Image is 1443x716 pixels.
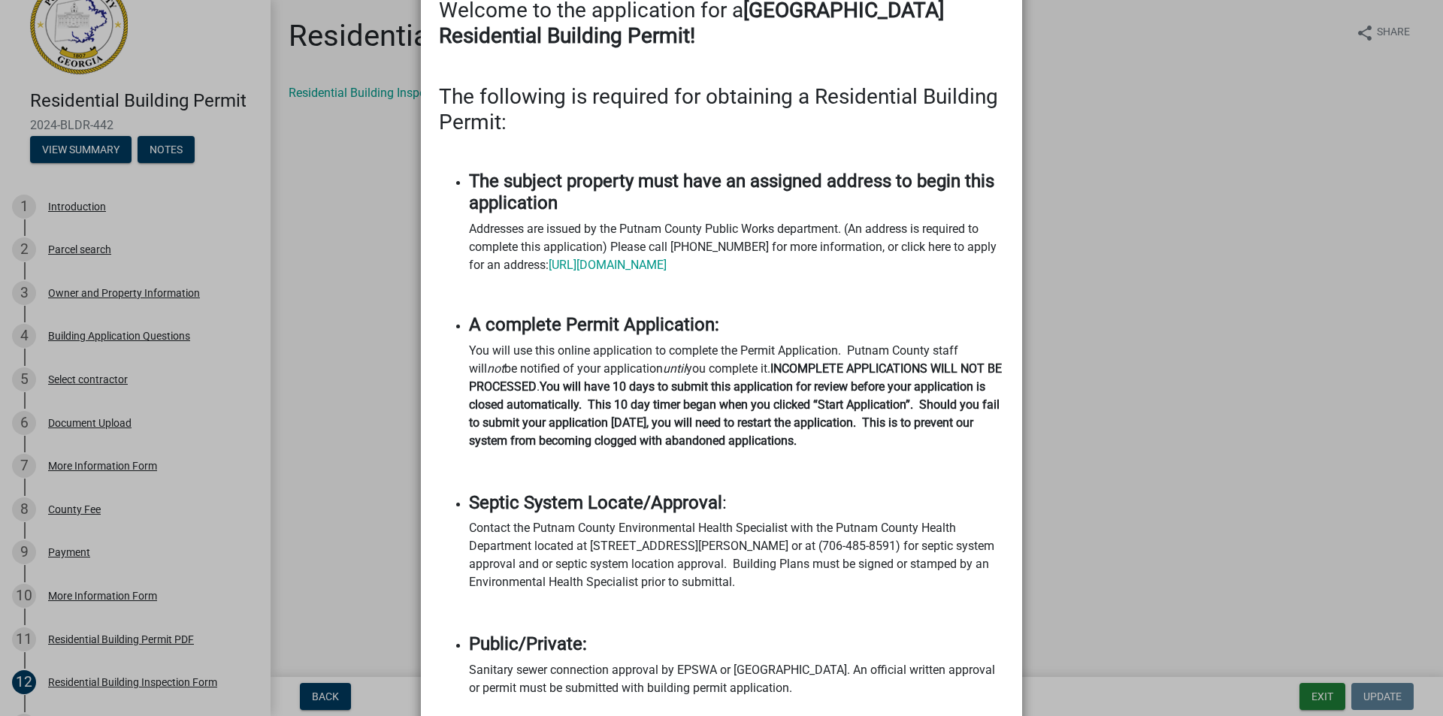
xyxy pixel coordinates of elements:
p: You will use this online application to complete the Permit Application. Putnam County staff will... [469,342,1004,450]
i: until [663,361,686,376]
h3: The following is required for obtaining a Residential Building Permit: [439,84,1004,134]
a: [URL][DOMAIN_NAME] [549,258,667,272]
strong: A complete Permit Application: [469,314,719,335]
strong: Public/Private: [469,633,587,654]
p: Sanitary sewer connection approval by EPSWA or [GEOGRAPHIC_DATA]. An official written approval or... [469,661,1004,697]
strong: INCOMPLETE APPLICATIONS WILL NOT BE PROCESSED [469,361,1002,394]
p: Addresses are issued by the Putnam County Public Works department. (An address is required to com... [469,220,1004,274]
strong: Septic System Locate/Approval [469,492,722,513]
strong: The subject property must have an assigned address to begin this application [469,171,994,213]
i: not [487,361,504,376]
strong: You will have 10 days to submit this application for review before your application is closed aut... [469,379,1000,448]
p: Contact the Putnam County Environmental Health Specialist with the Putnam County Health Departmen... [469,519,1004,591]
h4: : [469,492,1004,514]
